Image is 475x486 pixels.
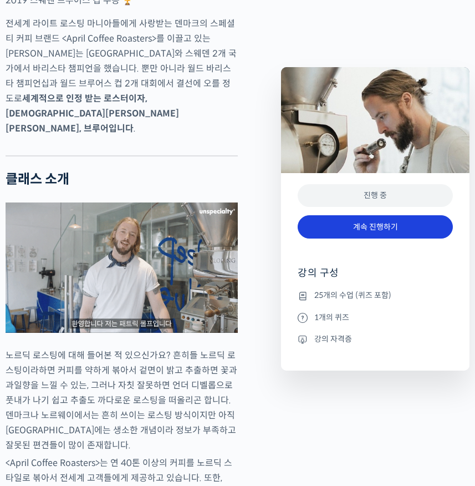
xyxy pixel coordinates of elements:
a: 대화 [73,352,143,379]
li: 1개의 퀴즈 [298,311,453,324]
h2: 클래스 소개 [6,171,238,188]
a: 설정 [143,352,213,379]
li: 25개의 수업 (퀴즈 포함) [298,289,453,302]
p: 노르딕 로스팅에 대해 들어본 적 있으신가요? 흔히들 노르딕 로스팅이라하면 커피를 약하게 볶아서 겉면이 밝고 추출하면 꽃과 과일향을 느낄 수 있는, 그러나 자칫 잘못하면 언더 ... [6,348,238,453]
span: 홈 [35,368,42,377]
a: 홈 [3,352,73,379]
span: 설정 [171,368,185,377]
strong: 세계적으로 인정 받는 로스터이자, [DEMOGRAPHIC_DATA][PERSON_NAME][PERSON_NAME], 브루어입니다 [6,93,179,134]
h4: 강의 구성 [298,266,453,288]
div: 진행 중 [298,184,453,207]
p: 전세계 라이트 로스팅 마니아들에게 사랑받는 덴마크의 스페셜티 커피 브랜드 <April Coffee Roasters>를 이끌고 있는 [PERSON_NAME]는 [GEOGRAPH... [6,16,238,136]
li: 강의 자격증 [298,332,453,346]
span: 대화 [101,369,115,378]
a: 계속 진행하기 [298,215,453,239]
